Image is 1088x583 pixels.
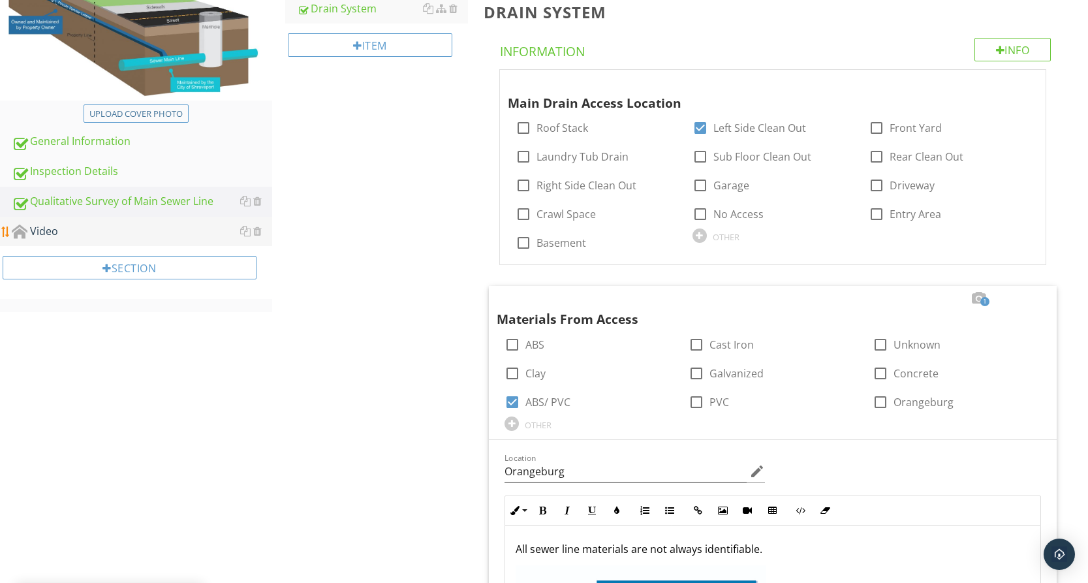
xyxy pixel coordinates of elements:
label: Sub Floor Clean Out [713,150,811,163]
button: Clear Formatting [813,498,837,523]
label: Cast Iron [709,338,754,351]
label: ABS [525,338,544,351]
button: Underline (Ctrl+U) [580,498,604,523]
i: edit [749,464,765,479]
div: OTHER [525,420,552,430]
div: Inspection Details [12,163,272,180]
div: Upload cover photo [89,108,183,121]
label: Front Yard [890,121,942,134]
input: Location [505,461,747,482]
label: Left Side Clean Out [713,121,806,134]
p: All sewer line materials are not always identifiable. [516,541,1030,557]
label: Laundry Tub Drain [536,150,629,163]
button: Ordered List [632,498,657,523]
label: ABS/ PVC [525,396,570,409]
div: Main Drain Access Location [508,75,1011,113]
label: Driveway [890,179,935,192]
div: Open Intercom Messenger [1044,539,1075,570]
label: Concrete [894,367,939,380]
div: Section [3,256,256,279]
button: Inline Style [505,498,530,523]
button: Insert Video [735,498,760,523]
label: Entry Area [890,208,941,221]
label: Galvanized [709,367,764,380]
button: Colors [604,498,629,523]
div: Video [12,223,272,240]
button: Upload cover photo [84,104,189,123]
label: Unknown [894,338,940,351]
label: Crawl Space [536,208,596,221]
label: Rear Clean Out [890,150,963,163]
button: Code View [788,498,813,523]
h4: Information [500,38,1051,60]
div: Materials From Access [497,291,1021,329]
div: General Information [12,133,272,150]
label: PVC [709,396,729,409]
h3: Drain System [484,3,1067,21]
button: Insert Image (Ctrl+P) [710,498,735,523]
label: Right Side Clean Out [536,179,636,192]
label: Basement [536,236,586,249]
div: Drain System [297,1,469,16]
div: Item [288,33,453,57]
label: No Access [713,208,764,221]
button: Insert Link (Ctrl+K) [685,498,710,523]
button: Bold (Ctrl+B) [530,498,555,523]
div: OTHER [713,232,739,242]
label: Garage [713,179,749,192]
label: Orangeburg [894,396,954,409]
button: Insert Table [760,498,785,523]
span: 1 [980,297,989,306]
button: Italic (Ctrl+I) [555,498,580,523]
div: Info [974,38,1051,61]
label: Clay [525,367,546,380]
label: Roof Stack [536,121,588,134]
div: Qualitative Survey of Main Sewer Line [12,193,272,210]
